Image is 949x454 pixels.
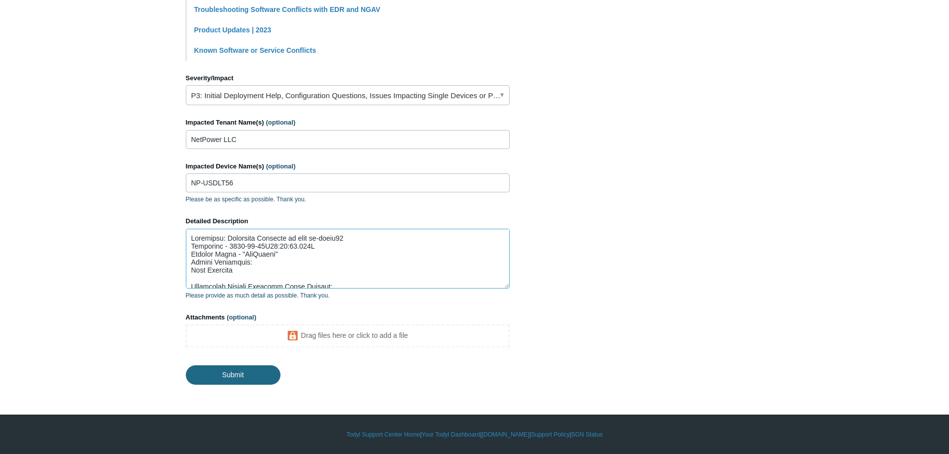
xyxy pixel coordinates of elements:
a: Product Updates | 2023 [194,26,271,34]
label: Attachments [186,312,510,322]
a: Support Policy [531,430,569,439]
a: Troubleshooting Software Conflicts with EDR and NGAV [194,5,381,13]
a: Todyl Support Center Home [346,430,420,439]
label: Impacted Device Name(s) [186,161,510,171]
p: Please be as specific as possible. Thank you. [186,195,510,204]
label: Impacted Tenant Name(s) [186,118,510,128]
span: (optional) [266,119,295,126]
a: Your Todyl Dashboard [421,430,480,439]
a: Known Software or Service Conflicts [194,46,316,54]
p: Please provide as much detail as possible. Thank you. [186,291,510,300]
a: P3: Initial Deployment Help, Configuration Questions, Issues Impacting Single Devices or Past Out... [186,85,510,105]
a: [DOMAIN_NAME] [482,430,530,439]
label: Detailed Description [186,216,510,226]
span: (optional) [227,313,256,321]
label: Severity/Impact [186,73,510,83]
input: Submit [186,365,280,384]
div: | | | | [186,430,764,439]
span: (optional) [266,162,295,170]
a: SGN Status [571,430,603,439]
